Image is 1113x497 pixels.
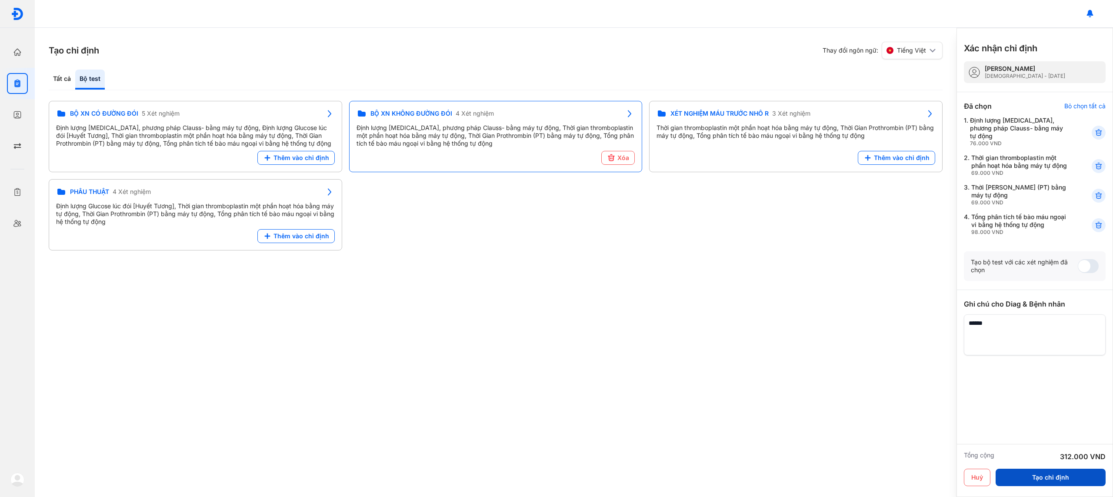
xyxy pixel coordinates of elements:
span: Tiếng Việt [897,47,926,54]
div: Ghi chú cho Diag & Bệnh nhân [964,299,1106,309]
button: Xóa [601,151,635,165]
div: [PERSON_NAME] [985,65,1065,73]
div: 69.000 VND [971,170,1070,177]
div: Tạo bộ test với các xét nghiệm đã chọn [971,258,1078,274]
div: 3. [964,183,1070,206]
div: Thời [PERSON_NAME] (PT) bằng máy tự động [971,183,1070,206]
span: BỘ XN KHÔNG ĐƯỜNG ĐÓI [370,110,452,117]
div: 312.000 VND [1060,451,1106,462]
span: PHẪU THUẬT [70,188,109,196]
span: BỘ XN CÓ ĐƯỜNG ĐÓI [70,110,138,117]
div: Tổng phân tích tế bào máu ngoại vi bằng hệ thống tự động [971,213,1070,236]
button: Huỷ [964,469,990,486]
div: 69.000 VND [971,199,1070,206]
div: Tổng cộng [964,451,994,462]
div: Thời gian thromboplastin một phần hoạt hóa bằng máy tự động [971,154,1070,177]
div: Bỏ chọn tất cả [1064,102,1106,110]
div: Thay đổi ngôn ngữ: [823,42,943,59]
button: Thêm vào chỉ định [257,229,335,243]
span: Thêm vào chỉ định [273,154,329,162]
span: Xóa [617,154,629,162]
span: 4 Xét nghiệm [456,110,494,117]
div: 98.000 VND [971,229,1070,236]
div: Định lượng Glucose lúc đói [Huyết Tương], Thời gian thromboplastin một phần hoạt hóa bằng máy tự ... [56,202,335,226]
img: logo [10,473,24,487]
div: Đã chọn [964,101,992,111]
button: Tạo chỉ định [996,469,1106,486]
div: [DEMOGRAPHIC_DATA] - [DATE] [985,73,1065,80]
h3: Tạo chỉ định [49,44,99,57]
h3: Xác nhận chỉ định [964,42,1037,54]
div: Thời gian thromboplastin một phần hoạt hóa bằng máy tự động, Thời Gian Prothrombin (PT) bằng máy ... [656,124,935,140]
div: 76.000 VND [970,140,1070,147]
span: Thêm vào chỉ định [874,154,930,162]
div: Tất cả [49,70,75,90]
button: Thêm vào chỉ định [858,151,935,165]
div: 2. [964,154,1070,177]
span: 3 Xét nghiệm [772,110,810,117]
span: 5 Xét nghiệm [142,110,180,117]
div: Định lượng [MEDICAL_DATA], phương pháp Clauss- bằng máy tự động, Định lượng Glucose lúc đói [Huyế... [56,124,335,147]
div: Định lượng [MEDICAL_DATA], phương pháp Clauss- bằng máy tự động, Thời gian thromboplastin một phầ... [357,124,635,147]
span: XÉT NGHIỆM MÁU TRƯỚC NHỔ R [670,110,769,117]
div: 4. [964,213,1070,236]
span: 4 Xét nghiệm [113,188,151,196]
div: Bộ test [75,70,105,90]
div: Định lượng [MEDICAL_DATA], phương pháp Clauss- bằng máy tự động [970,117,1070,147]
span: Thêm vào chỉ định [273,232,329,240]
div: 1. [964,117,1070,147]
img: logo [11,7,24,20]
button: Thêm vào chỉ định [257,151,335,165]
